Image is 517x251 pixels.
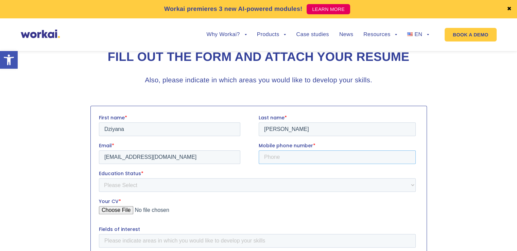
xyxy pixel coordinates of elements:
a: Resources [363,32,397,37]
input: Last name [160,8,317,22]
a: Why Workai? [206,32,246,37]
a: ✖ [507,6,512,12]
a: News [339,32,353,37]
h2: Fill out the form and attach your resume [70,49,447,65]
input: I hereby consent to the processing of the personal data I have provided during the recruitment pr... [2,187,6,192]
span: Mobile phone number [160,28,214,35]
a: LEARN MORE [307,4,350,14]
input: I hereby consent to the processing of my personal data of a special category contained in my appl... [2,223,6,227]
input: Phone [160,36,317,50]
h3: Also, please indicate in which areas you would like to develop your skills. [131,75,386,85]
span: I hereby consent to the processing of my personal data of a special category contained in my appl... [2,222,316,247]
p: Workai premieres 3 new AI-powered modules! [164,4,303,14]
a: BOOK A DEMO [445,28,496,41]
span: EN [414,32,422,37]
a: Case studies [296,32,329,37]
a: Products [257,32,286,37]
span: I hereby consent to the processing of the personal data I have provided during the recruitment pr... [2,187,307,206]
